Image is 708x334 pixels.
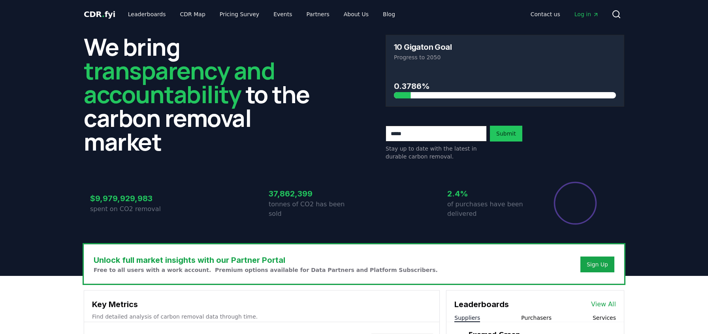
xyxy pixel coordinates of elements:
[94,266,438,274] p: Free to all users with a work account. Premium options available for Data Partners and Platform S...
[122,7,401,21] nav: Main
[454,314,480,322] button: Suppliers
[84,54,275,110] span: transparency and accountability
[94,254,438,266] h3: Unlock full market insights with our Partner Portal
[524,7,605,21] nav: Main
[521,314,552,322] button: Purchasers
[92,298,431,310] h3: Key Metrics
[122,7,172,21] a: Leaderboards
[454,298,509,310] h3: Leaderboards
[580,257,614,272] button: Sign Up
[300,7,336,21] a: Partners
[102,9,105,19] span: .
[568,7,605,21] a: Log in
[269,200,354,219] p: tonnes of CO2 has been sold
[269,188,354,200] h3: 37,862,399
[553,181,597,225] div: Percentage of sales delivered
[574,10,599,18] span: Log in
[84,9,115,19] span: CDR fyi
[587,260,608,268] a: Sign Up
[337,7,375,21] a: About Us
[394,43,452,51] h3: 10 Gigaton Goal
[394,53,616,61] p: Progress to 2050
[174,7,212,21] a: CDR Map
[447,188,533,200] h3: 2.4%
[591,300,616,309] a: View All
[386,145,487,160] p: Stay up to date with the latest in durable carbon removal.
[84,35,322,153] h2: We bring to the carbon removal market
[92,313,431,321] p: Find detailed analysis of carbon removal data through time.
[267,7,298,21] a: Events
[490,126,522,142] button: Submit
[90,204,175,214] p: spent on CO2 removal
[90,192,175,204] h3: $9,979,929,983
[84,9,115,20] a: CDR.fyi
[447,200,533,219] p: of purchases have been delivered
[213,7,265,21] a: Pricing Survey
[394,80,616,92] h3: 0.3786%
[377,7,401,21] a: Blog
[524,7,567,21] a: Contact us
[593,314,616,322] button: Services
